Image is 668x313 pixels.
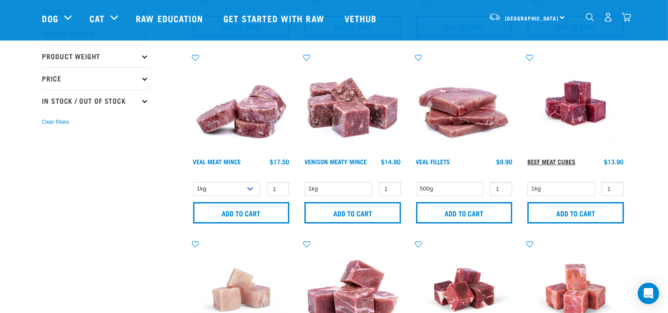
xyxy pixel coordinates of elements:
img: van-moving.png [489,13,501,21]
a: Veal Meat Mince [193,160,241,163]
div: $14.90 [381,158,401,165]
a: Raw Education [127,0,214,36]
div: $13.90 [604,158,624,165]
input: Add to cart [416,202,513,224]
a: Get started with Raw [215,0,336,36]
img: Stack Of Raw Veal Fillets [414,53,515,154]
a: Venison Meaty Mince [304,160,367,163]
span: [GEOGRAPHIC_DATA] [505,16,559,20]
div: $17.50 [270,158,289,165]
input: Add to cart [193,202,290,224]
img: Beef Meat Cubes 1669 [525,53,626,154]
img: home-icon@2x.png [622,12,631,22]
input: Add to cart [527,202,624,224]
a: Vethub [336,0,388,36]
button: Clear filters [42,118,69,126]
p: In Stock / Out Of Stock [42,89,149,112]
a: Veal Fillets [416,160,450,163]
div: $9.90 [496,158,512,165]
input: 1 [379,182,401,196]
input: 1 [490,182,512,196]
input: Add to cart [304,202,401,224]
div: Open Intercom Messenger [638,283,659,304]
a: Dog [42,12,58,25]
img: 1160 Veal Meat Mince Medallions 01 [191,53,292,154]
img: user.png [603,12,613,22]
input: 1 [602,182,624,196]
input: 1 [267,182,289,196]
p: Product Weight [42,45,149,67]
a: Cat [89,12,105,25]
p: Price [42,67,149,89]
img: home-icon-1@2x.png [586,13,594,21]
img: 1117 Venison Meat Mince 01 [302,53,403,154]
a: Beef Meat Cubes [527,160,575,163]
